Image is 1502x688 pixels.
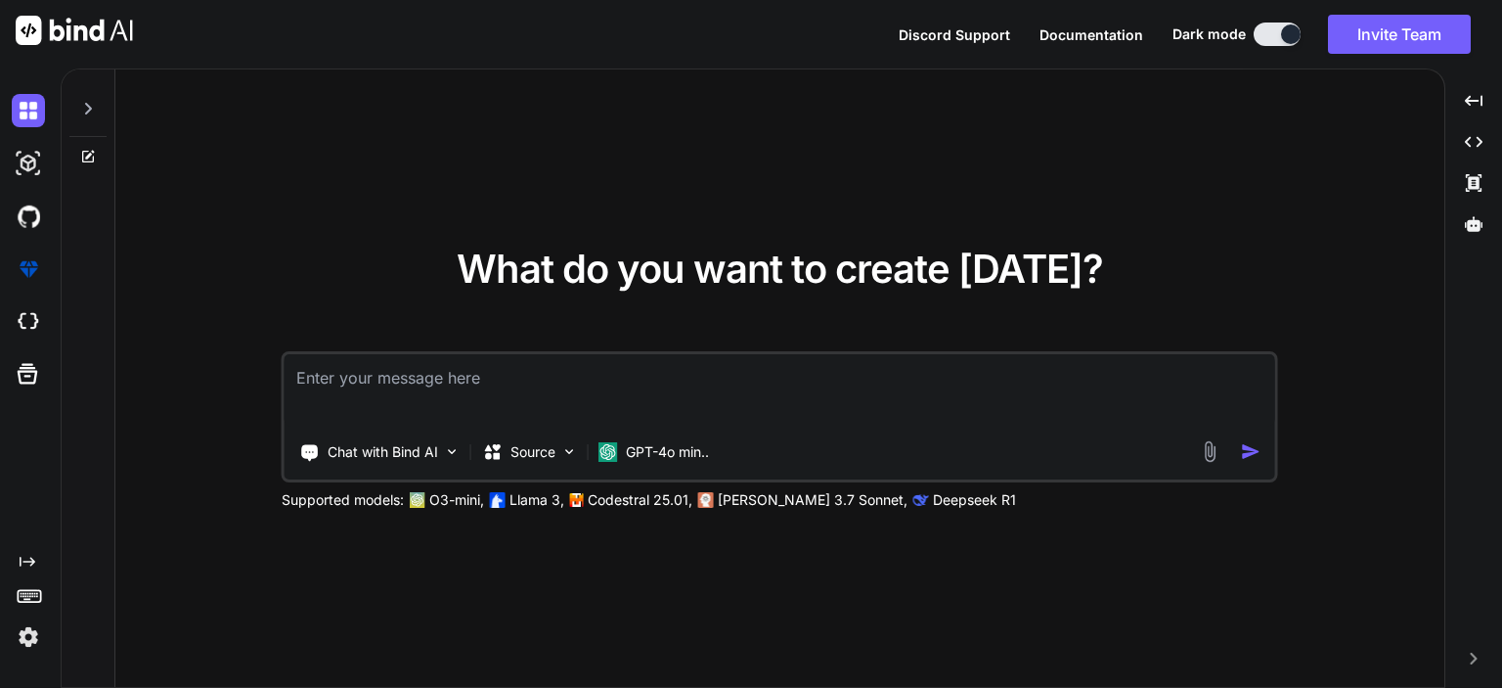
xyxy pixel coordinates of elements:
img: GPT-4o mini [598,442,618,462]
img: Pick Tools [444,443,461,460]
p: Supported models: [282,490,404,510]
p: O3-mini, [429,490,484,510]
img: darkAi-studio [12,147,45,180]
img: Pick Models [561,443,578,460]
p: Llama 3, [509,490,564,510]
span: Documentation [1039,26,1143,43]
img: darkChat [12,94,45,127]
button: Documentation [1039,24,1143,45]
span: Dark mode [1172,24,1246,44]
img: premium [12,252,45,286]
p: GPT-4o min.. [626,442,709,462]
img: Llama2 [490,492,506,508]
img: Bind AI [16,16,133,45]
button: Discord Support [899,24,1010,45]
p: Chat with Bind AI [328,442,438,462]
img: Mistral-AI [570,493,584,507]
img: claude [698,492,714,508]
img: icon [1241,441,1261,462]
img: attachment [1199,440,1221,463]
p: Deepseek R1 [933,490,1016,510]
img: claude [913,492,929,508]
p: Source [510,442,555,462]
img: GPT-4 [410,492,425,508]
button: Invite Team [1328,15,1471,54]
span: Discord Support [899,26,1010,43]
img: githubDark [12,200,45,233]
span: What do you want to create [DATE]? [457,245,1103,293]
img: settings [12,620,45,654]
img: cloudideIcon [12,305,45,339]
p: Codestral 25.01, [588,490,692,510]
p: [PERSON_NAME] 3.7 Sonnet, [718,490,907,510]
